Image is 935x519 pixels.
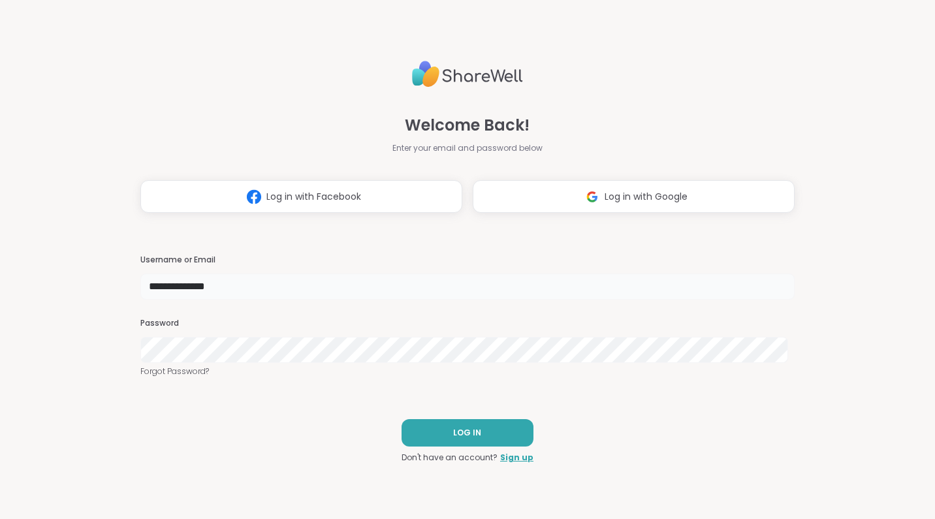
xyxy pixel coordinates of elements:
[405,114,530,137] span: Welcome Back!
[140,318,795,329] h3: Password
[402,452,498,464] span: Don't have an account?
[453,427,481,439] span: LOG IN
[140,180,462,213] button: Log in with Facebook
[242,185,266,209] img: ShareWell Logomark
[580,185,605,209] img: ShareWell Logomark
[392,142,543,154] span: Enter your email and password below
[473,180,795,213] button: Log in with Google
[412,55,523,93] img: ShareWell Logo
[500,452,533,464] a: Sign up
[266,190,361,204] span: Log in with Facebook
[140,366,795,377] a: Forgot Password?
[605,190,688,204] span: Log in with Google
[402,419,533,447] button: LOG IN
[140,255,795,266] h3: Username or Email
